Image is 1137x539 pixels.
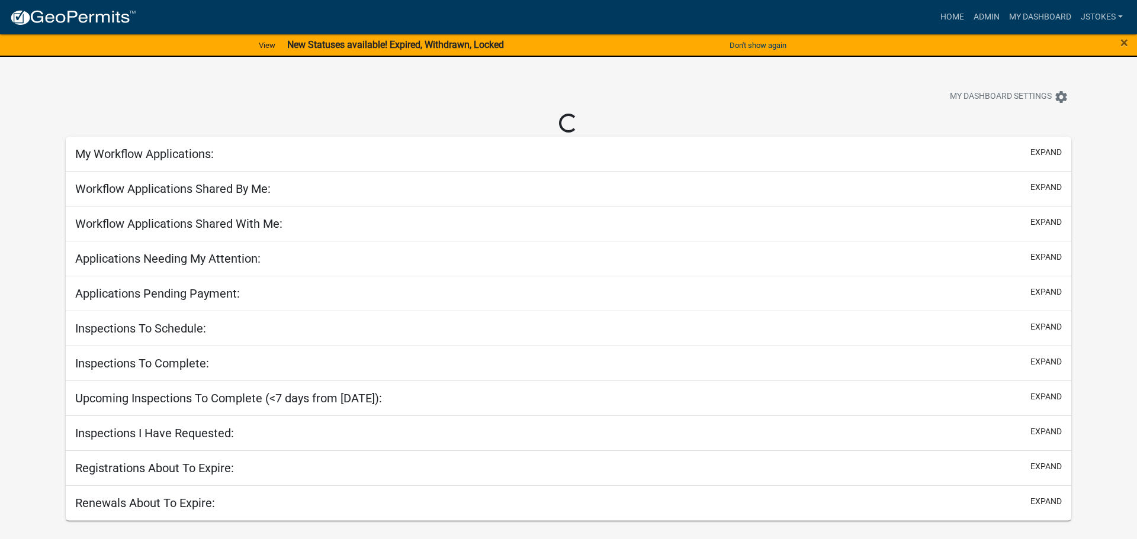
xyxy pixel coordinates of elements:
h5: Renewals About To Expire: [75,496,215,510]
h5: Registrations About To Expire: [75,461,234,475]
button: expand [1030,181,1062,193]
h5: Inspections To Schedule: [75,321,206,335]
button: expand [1030,495,1062,508]
i: settings [1054,90,1068,104]
h5: Inspections To Complete: [75,356,209,370]
a: View [254,35,280,55]
button: expand [1030,356,1062,368]
h5: Applications Needing My Attention: [75,251,261,266]
button: expand [1030,460,1062,473]
span: × [1120,34,1128,51]
button: expand [1030,146,1062,159]
button: My Dashboard Settingssettings [940,85,1078,108]
button: expand [1030,251,1062,263]
span: My Dashboard Settings [950,90,1052,104]
button: expand [1030,390,1062,403]
h5: Workflow Applications Shared With Me: [75,217,282,231]
a: jstokes [1076,6,1128,28]
button: expand [1030,321,1062,333]
button: Close [1120,35,1128,50]
h5: Upcoming Inspections To Complete (<7 days from [DATE]): [75,391,382,405]
button: expand [1030,286,1062,298]
h5: Applications Pending Payment: [75,286,240,301]
strong: New Statuses available! Expired, Withdrawn, Locked [287,39,504,50]
h5: Inspections I Have Requested: [75,426,234,440]
button: expand [1030,216,1062,228]
a: My Dashboard [1004,6,1076,28]
h5: Workflow Applications Shared By Me: [75,182,271,196]
button: expand [1030,425,1062,438]
a: Admin [969,6,1004,28]
button: Don't show again [725,35,791,55]
h5: My Workflow Applications: [75,147,214,161]
a: Home [936,6,969,28]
